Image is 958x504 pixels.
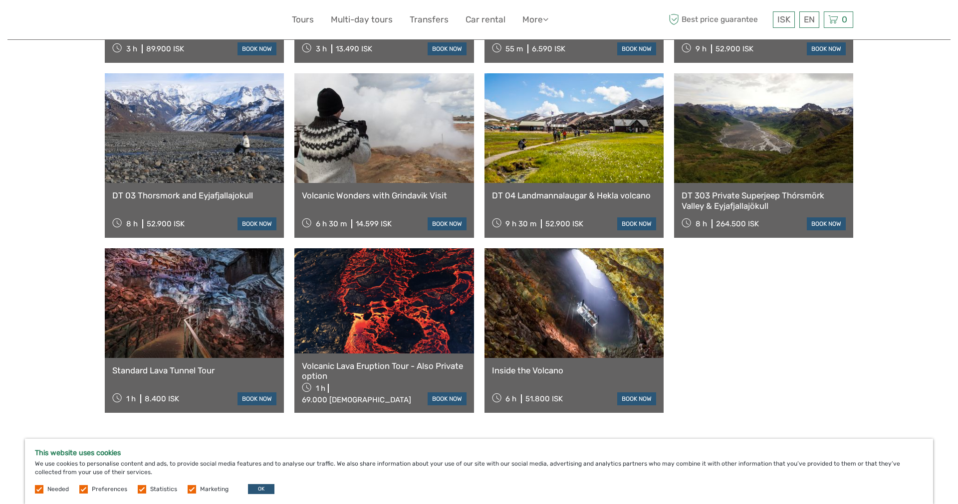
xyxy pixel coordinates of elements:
div: 14.599 ISK [356,219,392,228]
span: 8 h [126,219,138,228]
span: 3 h [126,44,137,53]
span: 9 h [696,44,707,53]
span: 1 h [316,384,325,393]
span: 3 h [316,44,327,53]
a: Car rental [466,12,505,27]
span: 1 h [126,394,136,403]
label: Preferences [92,485,127,494]
div: 52.900 ISK [716,44,753,53]
div: 89.900 ISK [146,44,184,53]
a: book now [238,392,276,405]
div: 264.500 ISK [716,219,759,228]
a: book now [617,217,656,230]
span: Best price guarantee [666,11,770,28]
a: Standard Lava Tunnel Tour [112,365,276,375]
a: book now [807,42,846,55]
a: book now [617,392,656,405]
span: 55 m [505,44,523,53]
a: Multi-day tours [331,12,393,27]
a: book now [428,42,467,55]
a: DT 03 Thorsmork and Eyjafjallajokull [112,190,276,200]
a: DT 303 Private Superjeep Thórsmörk Valley & Eyjafjallajökull [682,190,846,211]
a: book now [428,217,467,230]
div: 52.900 ISK [545,219,583,228]
a: Tours [292,12,314,27]
p: We're away right now. Please check back later! [14,17,113,25]
div: 8.400 ISK [145,394,179,403]
label: Marketing [200,485,229,494]
a: book now [807,217,846,230]
span: 9 h 30 m [505,219,536,228]
div: 69.000 [DEMOGRAPHIC_DATA] [302,395,411,404]
strong: Exploring Volcanic Wonders [292,437,508,458]
span: 0 [840,14,849,24]
a: book now [238,217,276,230]
a: Volcanic Lava Eruption Tour - Also Private option [302,361,466,381]
span: ISK [777,14,790,24]
a: Inside the Volcano [492,365,656,375]
div: 13.490 ISK [336,44,372,53]
a: book now [617,42,656,55]
a: Volcanic Wonders with Grindavik Visit [302,190,466,200]
span: 8 h [696,219,707,228]
button: Open LiveChat chat widget [115,15,127,27]
a: Transfers [410,12,449,27]
div: 6.590 ISK [532,44,565,53]
div: 52.900 ISK [147,219,185,228]
div: EN [799,11,819,28]
span: 6 h [505,394,516,403]
h5: This website uses cookies [35,449,923,457]
a: More [522,12,548,27]
span: 6 h 30 m [316,219,347,228]
div: We use cookies to personalise content and ads, to provide social media features and to analyse ou... [25,439,933,504]
label: Needed [47,485,69,494]
div: 51.800 ISK [525,394,563,403]
button: OK [248,484,274,494]
a: book now [238,42,276,55]
a: book now [428,392,467,405]
label: Statistics [150,485,177,494]
a: DT 04 Landmannalaugar & Hekla volcano [492,190,656,200]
